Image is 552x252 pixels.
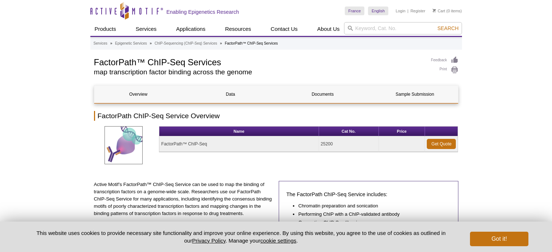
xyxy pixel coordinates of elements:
[431,66,458,74] a: Print
[221,22,255,36] a: Resources
[427,139,456,149] a: Get Quote
[345,7,364,15] a: France
[150,41,152,45] li: »
[433,9,436,12] img: Your Cart
[371,86,459,103] a: Sample Submission
[110,41,113,45] li: »
[344,22,462,34] input: Keyword, Cat. No.
[435,25,461,32] button: Search
[167,9,239,15] h2: Enabling Epigenetics Research
[279,86,367,103] a: Documents
[260,237,296,244] button: cookie settings
[24,229,458,244] p: This website uses cookies to provide necessary site functionality and improve your online experie...
[192,237,225,244] a: Privacy Policy
[155,40,217,47] a: ChIP-Sequencing (ChIP-Seq) Services
[319,127,379,136] th: Cat No.
[433,8,445,13] a: Cart
[410,8,425,13] a: Register
[408,7,409,15] li: |
[379,127,425,136] th: Price
[433,7,462,15] li: (0 items)
[159,136,319,152] td: FactorPath™ ChIP-Seq
[94,40,107,47] a: Services
[94,181,274,217] p: Active Motif’s FactorPath™ ChIP-Seq Service can be used to map the binding of transcription facto...
[115,40,147,47] a: Epigenetic Services
[105,126,143,164] img: Transcription Factors
[94,111,458,121] h2: FactorPath ChIP-Seq Service Overview
[94,56,424,67] h1: FactorPath™ ChIP-Seq Services
[220,41,222,45] li: »
[298,211,443,218] li: Performing ChIP with a ChIP-validated antibody
[396,8,405,13] a: Login
[319,136,379,152] td: 25200
[90,22,120,36] a: Products
[131,22,161,36] a: Services
[368,7,388,15] a: English
[172,22,210,36] a: Applications
[159,127,319,136] th: Name
[266,22,302,36] a: Contact Us
[298,202,443,210] li: Chromatin preparation and sonication
[225,41,278,45] li: FactorPath™ ChIP-Seq Services
[470,232,528,246] button: Got it!
[437,25,458,31] span: Search
[187,86,275,103] a: Data
[286,190,451,199] h3: The FactorPath ChIP-Seq Service includes:
[431,56,458,64] a: Feedback
[94,69,424,75] h2: map transcription factor binding across the genome
[298,219,443,226] li: Generating ChIP-Seq libraries
[94,86,183,103] a: Overview
[313,22,344,36] a: About Us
